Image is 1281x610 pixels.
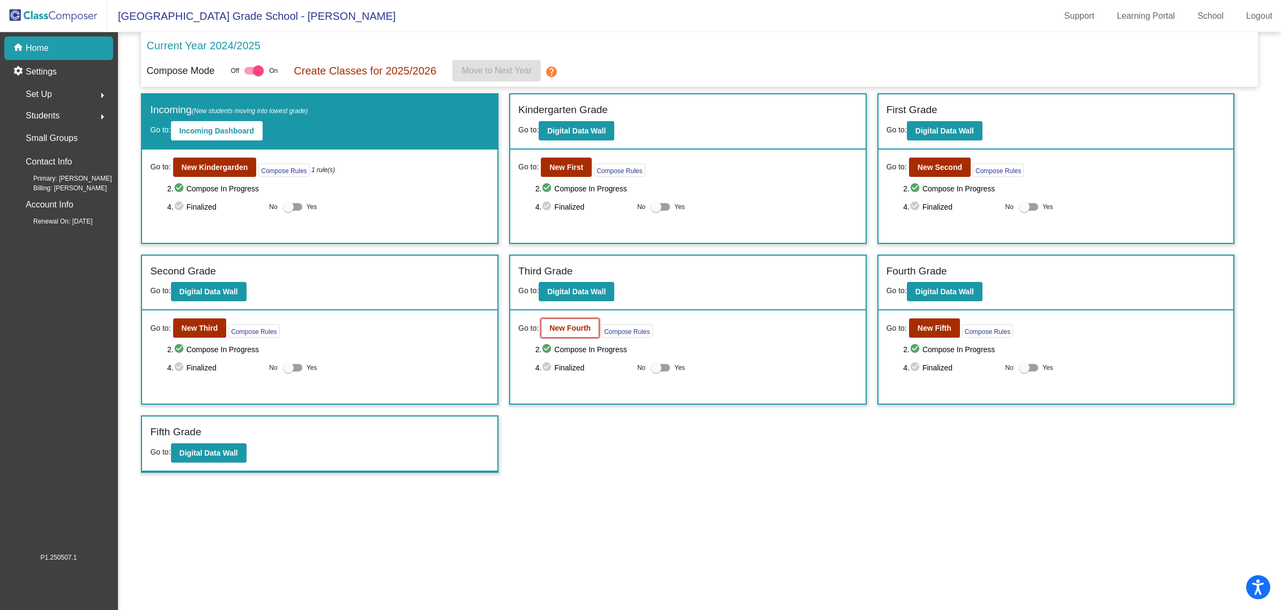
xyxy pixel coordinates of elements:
p: Create Classes for 2025/2026 [294,63,436,79]
b: New Third [182,324,218,332]
b: New Fifth [918,324,951,332]
span: No [1006,363,1014,373]
b: New Second [918,163,962,172]
span: Go to: [518,286,539,295]
button: Move to Next Year [452,60,541,81]
mat-icon: check_circle [541,361,554,374]
span: Yes [307,200,317,213]
span: 4. Finalized [167,361,264,374]
mat-icon: check_circle [910,182,922,195]
span: Students [26,108,59,123]
span: Go to: [887,323,907,334]
span: Billing: [PERSON_NAME] [16,183,107,193]
span: No [269,363,277,373]
mat-icon: check_circle [174,343,187,356]
a: Logout [1238,8,1281,25]
span: Set Up [26,87,52,102]
span: Go to: [518,125,539,134]
span: On [269,66,278,76]
mat-icon: check_circle [910,200,922,213]
span: No [1006,202,1014,212]
mat-icon: check_circle [174,361,187,374]
span: Go to: [887,125,907,134]
b: Digital Data Wall [180,449,238,457]
b: New Kindergarden [182,163,248,172]
span: Move to Next Year [461,66,532,75]
button: Compose Rules [973,163,1024,177]
mat-icon: check_circle [541,343,554,356]
mat-icon: arrow_right [96,89,109,102]
p: Compose Mode [146,64,214,78]
span: Go to: [518,323,539,334]
button: Digital Data Wall [539,282,614,301]
b: Incoming Dashboard [180,127,254,135]
span: Go to: [150,323,170,334]
mat-icon: help [545,65,558,78]
b: Digital Data Wall [547,127,606,135]
mat-icon: check_circle [910,343,922,356]
span: 4. Finalized [535,361,632,374]
b: Digital Data Wall [915,287,974,296]
button: New Third [173,318,227,338]
span: 4. Finalized [167,200,264,213]
span: Primary: [PERSON_NAME] [16,174,112,183]
span: Go to: [887,286,907,295]
span: Go to: [150,125,170,134]
button: New Second [909,158,971,177]
span: Yes [674,200,685,213]
p: Account Info [26,197,73,212]
span: 4. Finalized [535,200,632,213]
mat-icon: check_circle [174,182,187,195]
button: Digital Data Wall [539,121,614,140]
span: No [637,363,645,373]
b: New Fourth [549,324,591,332]
mat-icon: arrow_right [96,110,109,123]
a: School [1189,8,1232,25]
mat-icon: check_circle [541,200,554,213]
button: Digital Data Wall [171,282,247,301]
label: Incoming [150,102,308,118]
button: New Fifth [909,318,960,338]
label: Fourth Grade [887,264,947,279]
button: New First [541,158,592,177]
span: Go to: [150,448,170,456]
button: Digital Data Wall [907,282,982,301]
button: Digital Data Wall [907,121,982,140]
span: 2. Compose In Progress [167,182,489,195]
label: Kindergarten Grade [518,102,608,118]
span: Go to: [518,161,539,173]
button: Digital Data Wall [171,443,247,463]
label: Third Grade [518,264,572,279]
a: Support [1056,8,1103,25]
button: Compose Rules [258,163,309,177]
span: Off [230,66,239,76]
span: Go to: [887,161,907,173]
label: First Grade [887,102,937,118]
p: Small Groups [26,131,78,146]
span: [GEOGRAPHIC_DATA] Grade School - [PERSON_NAME] [107,8,396,25]
span: 4. Finalized [903,200,1000,213]
mat-icon: check_circle [910,361,922,374]
span: Yes [1042,361,1053,374]
p: Settings [26,65,57,78]
button: Compose Rules [228,324,279,338]
span: Go to: [150,161,170,173]
b: Digital Data Wall [180,287,238,296]
mat-icon: home [13,42,26,55]
span: No [269,202,277,212]
span: 2. Compose In Progress [535,182,858,195]
p: Home [26,42,49,55]
span: No [637,202,645,212]
button: Incoming Dashboard [171,121,263,140]
button: New Kindergarden [173,158,257,177]
mat-icon: check_circle [541,182,554,195]
mat-icon: settings [13,65,26,78]
p: Contact Info [26,154,72,169]
span: 2. Compose In Progress [903,343,1225,356]
b: Digital Data Wall [547,287,606,296]
b: New First [549,163,583,172]
a: Learning Portal [1108,8,1184,25]
mat-icon: check_circle [174,200,187,213]
span: Yes [307,361,317,374]
b: Digital Data Wall [915,127,974,135]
